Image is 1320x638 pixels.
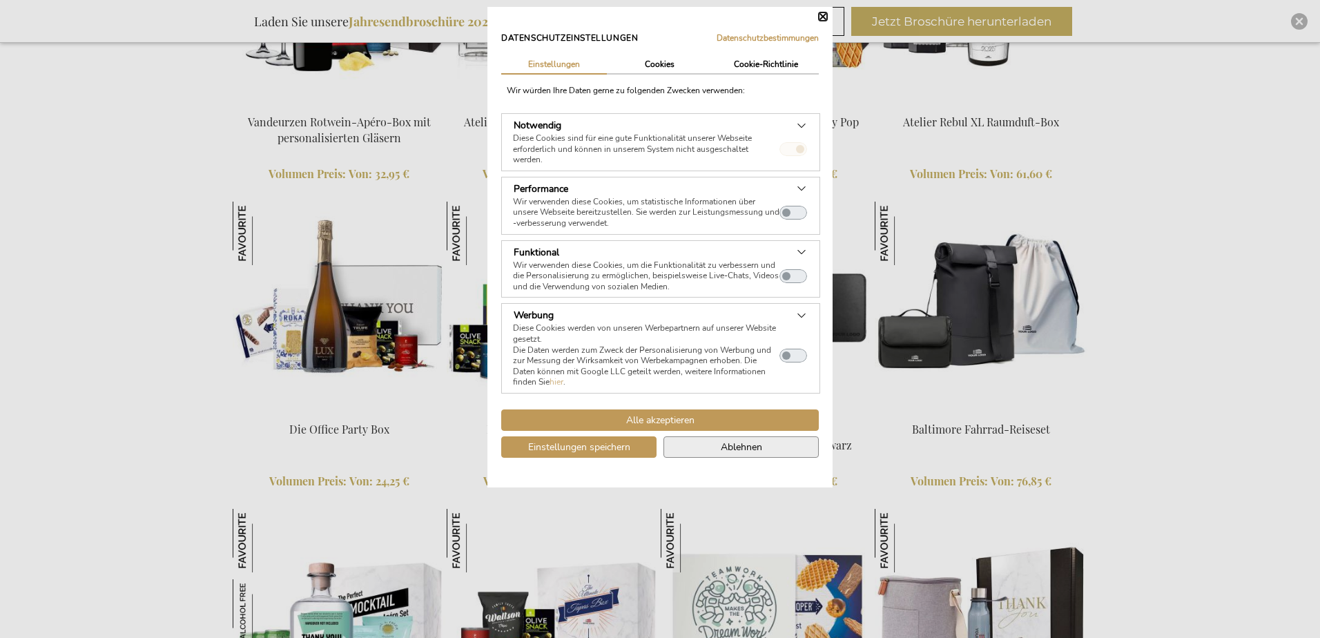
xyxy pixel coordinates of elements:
button: Cookie-Richtlinie [713,56,819,73]
button: Funktional [779,269,807,283]
button: Cookies [607,56,712,73]
button: Einstellungen speichern cookie [501,436,657,458]
button: Performance [513,181,569,197]
p: Wir verwenden diese Cookies, um die Funktionalität zu verbessern und die Personalisierung zu ermö... [513,260,779,293]
button: Notwendig [513,117,562,133]
button: Funktional [513,244,560,260]
button: Alle verweigern cookies [663,436,819,458]
button: Einstellungen [501,56,607,73]
div: Wir würden Ihre Daten gerne zu folgenden Zwecken verwenden: [501,84,819,97]
button: Performance [779,206,807,220]
span: Einstellungen speichern [528,440,630,454]
h3: Funktional [514,245,559,260]
p: Die Daten werden zum Zweck der Personalisierung von Werbung und zur Messung der Wirksamkeit von W... [513,345,779,388]
a: hier [550,376,563,387]
h3: Performance [514,182,568,196]
h3: Werbung [514,308,554,322]
button: Akzeptieren Sie alle cookies [501,409,819,431]
button: Siehe mehr über: Funktional [796,244,807,260]
h3: Notwendig [514,118,561,133]
button: Siehe mehr über: Performance [796,181,807,197]
button: Werbung [779,349,807,362]
h2: Datenschutzeinstellungen [501,31,650,45]
a: Datenschutzbestimmungen [717,32,819,43]
button: Siehe mehr über: Werbung [796,307,807,323]
p: Diese Cookies sind für eine gute Funktionalität unserer Webseite erforderlich und können in unser... [513,133,779,166]
button: Werbung [513,307,554,323]
span: Alle akzeptieren [626,413,695,427]
span: Ablehnen [721,440,762,454]
p: Diese Cookies werden von unseren Werbepartnern auf unserer Website gesetzt. [513,323,779,345]
button: Schließen [819,12,827,21]
p: Wir verwenden diese Cookies, um statistische Informationen über unsere Webseite bereitzustellen. ... [513,197,779,229]
button: Siehe mehr über: Notwendig [796,117,807,133]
